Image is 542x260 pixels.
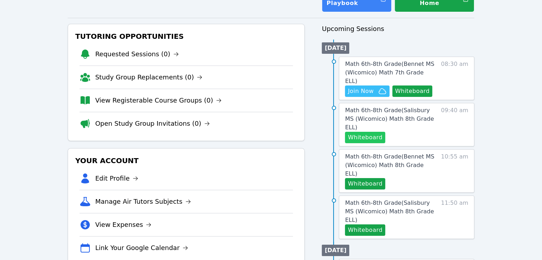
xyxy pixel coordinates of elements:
[441,60,468,97] span: 08:30 am
[345,132,385,143] button: Whiteboard
[345,199,437,224] a: Math 6th-8th Grade(Salisbury MS (Wicomico) Math 8th Grade ELL)
[345,60,437,85] a: Math 6th-8th Grade(Bennet MS (Wicomico) Math 7th Grade ELL)
[348,87,373,95] span: Join Now
[322,24,474,34] h3: Upcoming Sessions
[345,199,434,223] span: Math 6th-8th Grade ( Salisbury MS (Wicomico) Math 8th Grade ELL )
[95,243,188,253] a: Link Your Google Calendar
[345,85,389,97] button: Join Now
[95,197,191,207] a: Manage Air Tutors Subjects
[345,106,437,132] a: Math 6th-8th Grade(Salisbury MS (Wicomico) Math 8th Grade ELL)
[345,224,385,236] button: Whiteboard
[345,178,385,189] button: Whiteboard
[345,152,437,178] a: Math 6th-8th Grade(Bennet MS (Wicomico) Math 8th Grade ELL)
[95,119,210,129] a: Open Study Group Invitations (0)
[95,49,179,59] a: Requested Sessions (0)
[322,245,349,256] li: [DATE]
[74,30,299,43] h3: Tutoring Opportunities
[392,85,433,97] button: Whiteboard
[441,199,468,236] span: 11:50 am
[322,42,349,54] li: [DATE]
[345,153,434,177] span: Math 6th-8th Grade ( Bennet MS (Wicomico) Math 8th Grade ELL )
[95,173,138,183] a: Edit Profile
[95,95,222,105] a: View Registerable Course Groups (0)
[95,72,202,82] a: Study Group Replacements (0)
[441,152,468,189] span: 10:55 am
[345,107,434,131] span: Math 6th-8th Grade ( Salisbury MS (Wicomico) Math 8th Grade ELL )
[74,154,299,167] h3: Your Account
[345,61,434,84] span: Math 6th-8th Grade ( Bennet MS (Wicomico) Math 7th Grade ELL )
[95,220,151,230] a: View Expenses
[441,106,468,143] span: 09:40 am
